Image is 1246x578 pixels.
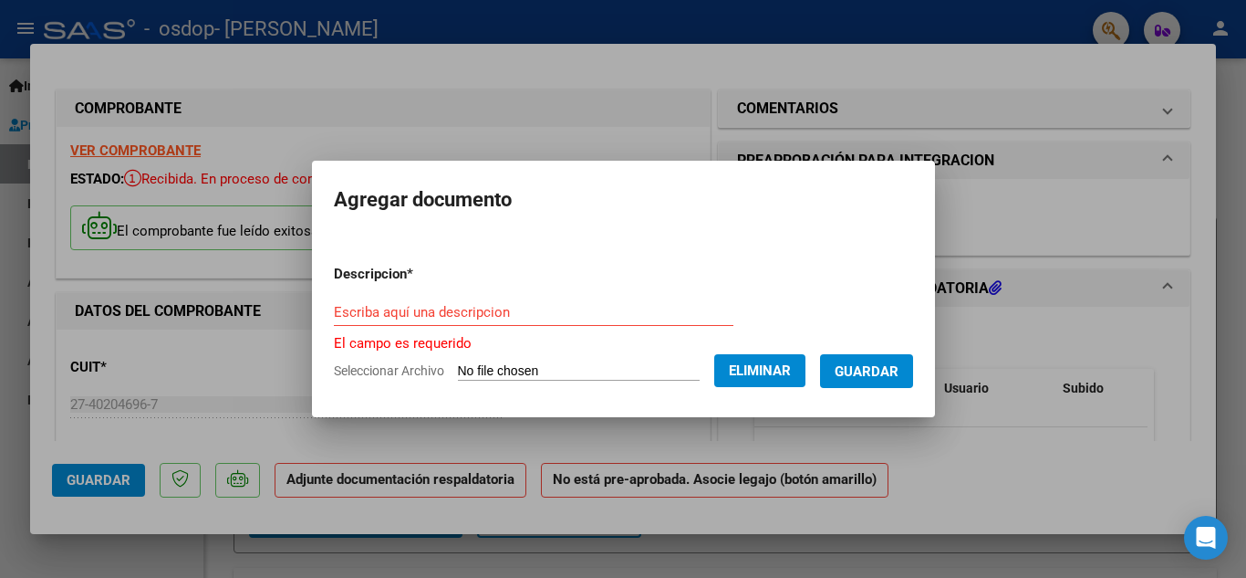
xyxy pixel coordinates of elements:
[835,363,898,380] span: Guardar
[334,333,913,354] p: El campo es requerido
[820,354,913,388] button: Guardar
[334,363,444,378] span: Seleccionar Archivo
[729,363,791,379] span: Eliminar
[334,183,913,217] h2: Agregar documento
[1184,516,1228,560] div: Open Intercom Messenger
[334,264,508,285] p: Descripcion
[714,354,805,387] button: Eliminar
